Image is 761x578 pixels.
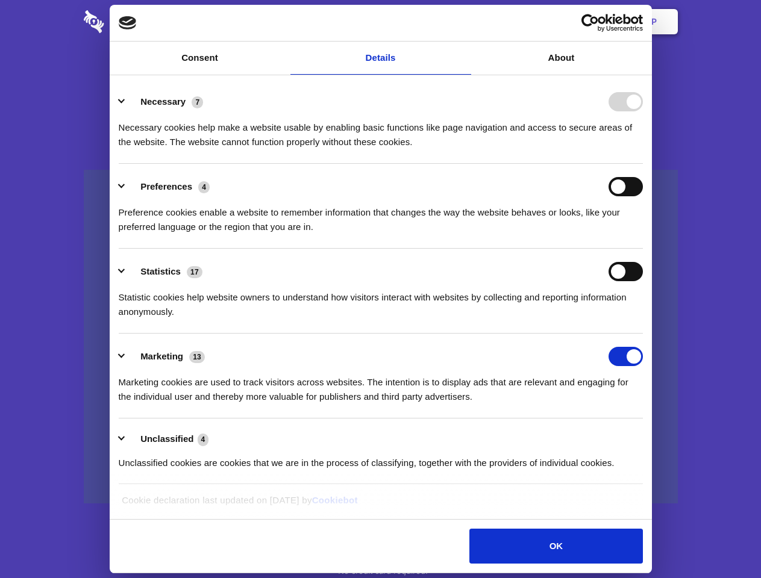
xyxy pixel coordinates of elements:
button: Statistics (17) [119,262,210,281]
a: Details [290,42,471,75]
div: Cookie declaration last updated on [DATE] by [113,493,648,517]
label: Statistics [140,266,181,276]
label: Necessary [140,96,186,107]
button: Unclassified (4) [119,432,216,447]
span: 7 [192,96,203,108]
span: 13 [189,351,205,363]
div: Necessary cookies help make a website usable by enabling basic functions like page navigation and... [119,111,643,149]
label: Marketing [140,351,183,361]
div: Statistic cookies help website owners to understand how visitors interact with websites by collec... [119,281,643,319]
div: Preference cookies enable a website to remember information that changes the way the website beha... [119,196,643,234]
span: 17 [187,266,202,278]
span: 4 [198,181,210,193]
button: Necessary (7) [119,92,211,111]
h4: Auto-redaction of sensitive data, encrypted data sharing and self-destructing private chats. Shar... [84,110,678,149]
iframe: Drift Widget Chat Controller [701,518,747,564]
label: Preferences [140,181,192,191]
h1: Eliminate Slack Data Loss. [84,54,678,98]
button: OK [469,529,642,564]
span: 4 [198,433,209,446]
img: logo [119,16,137,30]
button: Preferences (4) [119,177,218,196]
a: Consent [110,42,290,75]
a: Usercentrics Cookiebot - opens in a new window [537,14,643,32]
a: Contact [489,3,544,40]
a: About [471,42,652,75]
a: Pricing [354,3,406,40]
div: Marketing cookies are used to track visitors across websites. The intention is to display ads tha... [119,366,643,404]
button: Marketing (13) [119,347,213,366]
img: logo-wordmark-white-trans-d4663122ce5f474addd5e946df7df03e33cb6a1c49d2221995e7729f52c070b2.svg [84,10,187,33]
a: Cookiebot [312,495,358,505]
div: Unclassified cookies are cookies that we are in the process of classifying, together with the pro... [119,447,643,470]
a: Wistia video thumbnail [84,170,678,504]
a: Login [546,3,599,40]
